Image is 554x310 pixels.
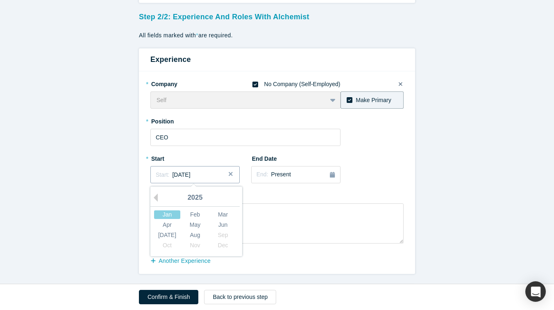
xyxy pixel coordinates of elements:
[227,166,240,183] button: Close
[150,194,158,202] button: Previous Year
[251,166,341,183] button: End:Present
[150,254,219,268] button: another Experience
[154,221,180,229] div: Choose April 2025
[150,129,341,146] input: Sales Manager
[150,114,196,126] label: Position
[150,189,240,207] div: 2025
[182,210,208,219] div: Choose February 2025
[210,221,236,229] div: Choose June 2025
[182,231,208,239] div: Choose August 2025
[154,210,180,219] div: Choose January 2025
[204,290,276,304] button: Back to previous step
[150,77,196,89] label: Company
[271,171,291,178] span: Present
[172,171,190,178] span: [DATE]
[139,9,415,23] h3: Step 2/2: Experience and Roles with Alchemist
[139,31,415,40] p: All fields marked with are required.
[356,96,391,105] div: Make Primary
[150,152,196,163] label: Start
[156,171,169,178] span: Start:
[251,152,297,163] label: End Date
[210,210,236,219] div: Choose March 2025
[257,171,268,178] span: End:
[150,166,240,183] button: Start:[DATE]
[153,210,237,251] div: month 2025-01
[154,231,180,239] div: Choose July 2025
[182,221,208,229] div: Choose May 2025
[139,290,198,304] button: Confirm & Finish
[150,54,404,65] h3: Experience
[264,80,341,89] div: No Company (Self-Employed)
